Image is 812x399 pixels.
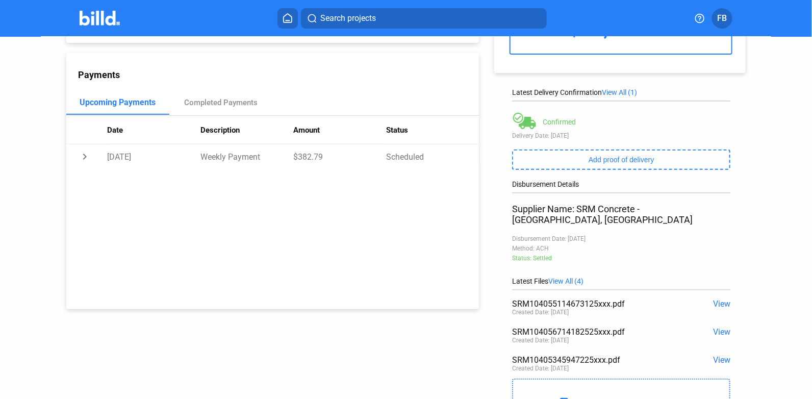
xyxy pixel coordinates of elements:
[293,144,386,169] td: $382.79
[512,235,730,242] div: Disbursement Date: [DATE]
[512,327,687,337] div: SRM104056714182525xxx.pdf
[512,204,730,225] div: Supplier Name: SRM Concrete - [GEOGRAPHIC_DATA], [GEOGRAPHIC_DATA]
[712,8,732,29] button: FB
[713,327,730,337] span: View
[512,180,730,188] div: Disbursement Details
[512,277,730,285] div: Latest Files
[718,12,727,24] span: FB
[293,116,386,144] th: Amount
[200,116,293,144] th: Description
[543,118,576,126] div: Confirmed
[301,8,547,29] button: Search projects
[512,355,687,365] div: SRM10405345947225xxx.pdf
[512,255,730,262] div: Status: Settled
[512,337,569,344] div: Created Date: [DATE]
[512,365,569,372] div: Created Date: [DATE]
[80,11,120,26] img: Billd Company Logo
[108,116,200,144] th: Date
[386,144,479,169] td: Scheduled
[512,88,730,96] div: Latest Delivery Confirmation
[184,98,258,107] div: Completed Payments
[80,97,156,107] div: Upcoming Payments
[548,277,583,285] span: View All (4)
[512,299,687,309] div: SRM104055114673125xxx.pdf
[589,156,654,164] span: Add proof of delivery
[512,245,730,252] div: Method: ACH
[512,132,730,139] div: Delivery Date: [DATE]
[78,69,479,80] div: Payments
[602,88,637,96] span: View All (1)
[713,299,730,309] span: View
[512,149,730,170] button: Add proof of delivery
[512,309,569,316] div: Created Date: [DATE]
[386,116,479,144] th: Status
[320,12,376,24] span: Search projects
[713,355,730,365] span: View
[108,144,200,169] td: [DATE]
[200,144,293,169] td: Weekly Payment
